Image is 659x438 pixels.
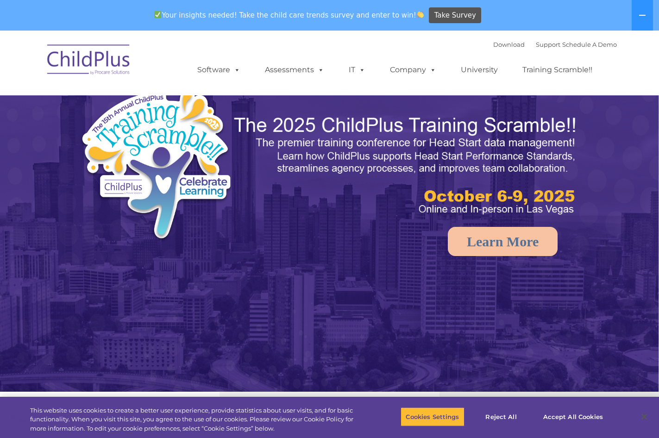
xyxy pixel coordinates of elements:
[339,61,375,79] a: IT
[538,407,608,426] button: Accept All Cookies
[129,61,157,68] span: Last name
[562,41,617,48] a: Schedule A Demo
[429,7,481,24] a: Take Survey
[151,6,428,24] span: Your insights needed! Take the child care trends survey and enter to win!
[381,61,446,79] a: Company
[30,406,363,433] div: This website uses cookies to create a better user experience, provide statistics about user visit...
[448,227,558,256] a: Learn More
[154,11,161,18] img: ✅
[417,11,424,18] img: 👏
[536,41,560,48] a: Support
[472,407,530,426] button: Reject All
[452,61,507,79] a: University
[188,61,250,79] a: Software
[634,407,654,427] button: Close
[513,61,602,79] a: Training Scramble!!
[434,7,476,24] span: Take Survey
[43,38,135,84] img: ChildPlus by Procare Solutions
[129,99,168,106] span: Phone number
[493,41,525,48] a: Download
[401,407,464,426] button: Cookies Settings
[256,61,333,79] a: Assessments
[493,41,617,48] font: |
